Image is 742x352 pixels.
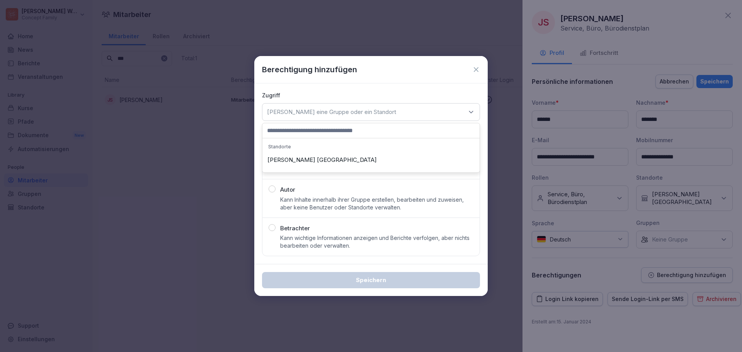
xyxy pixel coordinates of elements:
p: Kann wichtige Informationen anzeigen und Berichte verfolgen, aber nichts bearbeiten oder verwalten. [280,234,473,250]
p: Zugriff [262,91,480,99]
button: Speichern [262,272,480,288]
div: Speichern [268,276,474,284]
p: Kann Inhalte innerhalb ihrer Gruppe erstellen, bearbeiten und zuweisen, aber keine Benutzer oder ... [280,196,473,211]
p: Betrachter [280,224,310,233]
p: [PERSON_NAME] eine Gruppe oder ein Standort [267,108,396,116]
p: Standorte [264,140,478,153]
p: Berechtigung hinzufügen [262,64,357,75]
p: Autor [280,185,295,194]
div: [PERSON_NAME] [GEOGRAPHIC_DATA] [264,153,478,167]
